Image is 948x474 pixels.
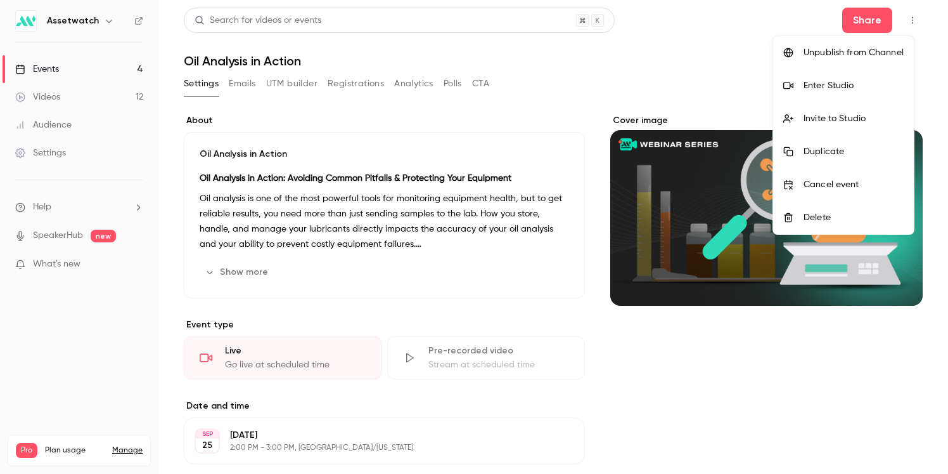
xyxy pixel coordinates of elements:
div: Unpublish from Channel [804,46,904,59]
div: Delete [804,211,904,224]
div: Cancel event [804,178,904,191]
div: Enter Studio [804,79,904,92]
div: Duplicate [804,145,904,158]
div: Invite to Studio [804,112,904,125]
